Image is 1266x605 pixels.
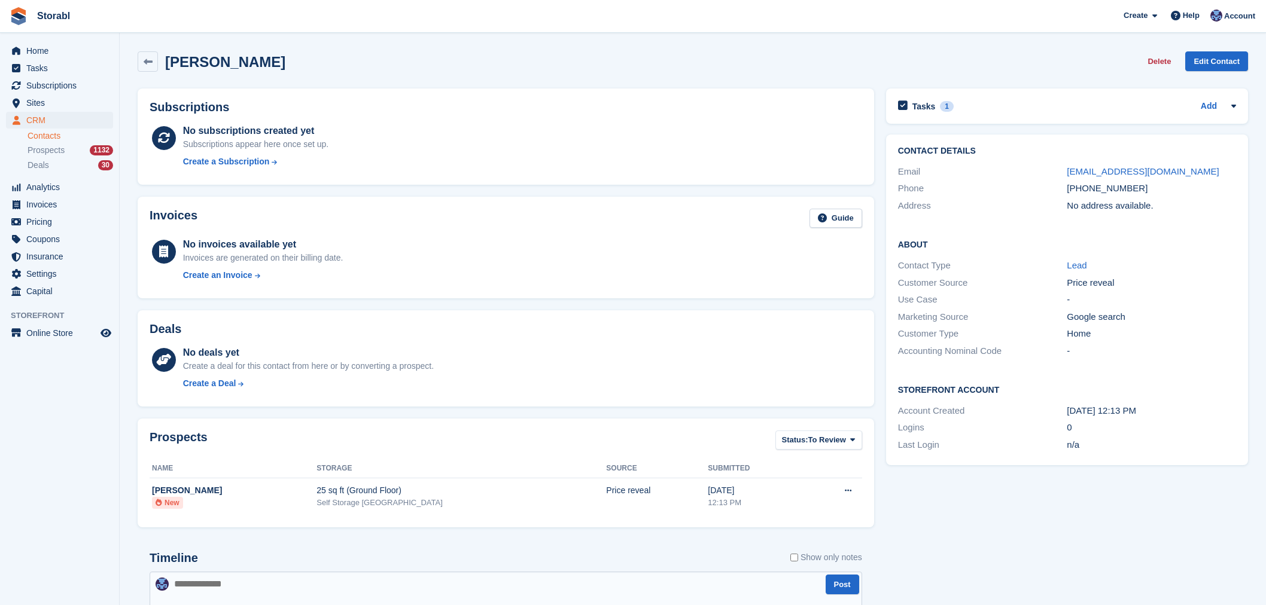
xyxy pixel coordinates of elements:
[26,112,98,129] span: CRM
[1183,10,1200,22] span: Help
[6,112,113,129] a: menu
[183,346,434,360] div: No deals yet
[898,259,1067,273] div: Contact Type
[6,248,113,265] a: menu
[26,213,98,230] span: Pricing
[826,575,859,594] button: Post
[150,100,862,114] h2: Subscriptions
[6,213,113,230] a: menu
[808,434,846,446] span: To Review
[1067,421,1236,435] div: 0
[99,326,113,340] a: Preview store
[26,325,98,341] span: Online Store
[898,344,1067,358] div: Accounting Nominal Code
[898,438,1067,452] div: Last Login
[316,459,606,478] th: Storage
[606,484,708,497] div: Price reveal
[11,310,119,322] span: Storefront
[6,94,113,111] a: menu
[28,130,113,142] a: Contacts
[28,159,113,172] a: Deals 30
[1185,51,1248,71] a: Edit Contact
[6,179,113,195] a: menu
[1143,51,1176,71] button: Delete
[898,327,1067,341] div: Customer Type
[898,165,1067,179] div: Email
[183,377,236,390] div: Create a Deal
[165,54,285,70] h2: [PERSON_NAME]
[10,7,28,25] img: stora-icon-8386f47178a22dfd0bd8f6a31ec36ba5ce8667c1dd55bd0f319d3a0aa187defe.svg
[183,124,329,138] div: No subscriptions created yet
[1067,182,1236,195] div: [PHONE_NUMBER]
[1124,10,1148,22] span: Create
[150,551,198,565] h2: Timeline
[32,6,75,26] a: Storabl
[940,101,954,112] div: 1
[790,551,862,564] label: Show only notes
[6,196,113,213] a: menu
[1067,166,1219,176] a: [EMAIL_ADDRESS][DOMAIN_NAME]
[1067,260,1087,270] a: Lead
[183,360,434,372] div: Create a deal for this contact from here or by converting a prospect.
[183,155,270,168] div: Create a Subscription
[898,293,1067,307] div: Use Case
[898,182,1067,195] div: Phone
[775,430,862,450] button: Status: To Review
[6,60,113,77] a: menu
[6,325,113,341] a: menu
[183,138,329,151] div: Subscriptions appear here once set up.
[898,421,1067,435] div: Logins
[1067,438,1236,452] div: n/a
[26,94,98,111] span: Sites
[316,484,606,497] div: 25 sq ft (Ground Floor)
[898,404,1067,418] div: Account Created
[28,160,49,171] span: Deals
[152,497,183,509] li: New
[183,252,343,264] div: Invoices are generated on their billing date.
[606,459,708,478] th: Source
[1067,344,1236,358] div: -
[26,248,98,265] span: Insurance
[98,160,113,170] div: 30
[1201,100,1217,114] a: Add
[26,231,98,247] span: Coupons
[26,283,98,300] span: Capital
[183,377,434,390] a: Create a Deal
[1210,10,1222,22] img: Tegan Ewart
[183,155,329,168] a: Create a Subscription
[28,145,65,156] span: Prospects
[1067,276,1236,290] div: Price reveal
[316,497,606,509] div: Self Storage [GEOGRAPHIC_DATA]
[90,145,113,155] div: 1132
[708,497,804,509] div: 12:13 PM
[6,77,113,94] a: menu
[809,209,862,228] a: Guide
[150,322,181,336] h2: Deals
[1067,310,1236,324] div: Google search
[1067,199,1236,213] div: No address available.
[1067,293,1236,307] div: -
[898,310,1067,324] div: Marketing Source
[6,283,113,300] a: menu
[782,434,808,446] span: Status:
[156,577,169,591] img: Tegan Ewart
[898,383,1236,395] h2: Storefront Account
[790,551,798,564] input: Show only notes
[183,237,343,252] div: No invoices available yet
[26,196,98,213] span: Invoices
[150,209,197,228] h2: Invoices
[708,484,804,497] div: [DATE]
[6,231,113,247] a: menu
[26,77,98,94] span: Subscriptions
[26,42,98,59] span: Home
[150,459,316,478] th: Name
[28,144,113,157] a: Prospects 1132
[898,146,1236,156] h2: Contact Details
[1067,327,1236,341] div: Home
[152,484,316,497] div: [PERSON_NAME]
[1067,404,1236,418] div: [DATE] 12:13 PM
[183,269,343,282] a: Create an Invoice
[708,459,804,478] th: Submitted
[26,265,98,282] span: Settings
[898,238,1236,250] h2: About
